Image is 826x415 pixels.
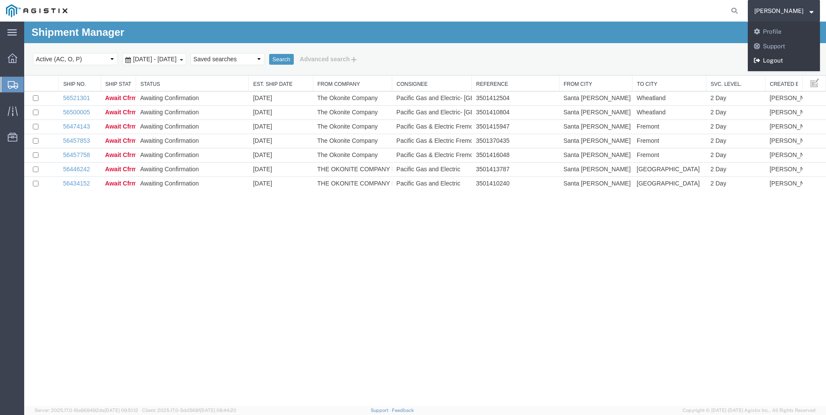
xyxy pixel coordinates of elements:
td: [DATE] [225,127,289,141]
span: Await Cfrm. [81,158,114,165]
td: [PERSON_NAME] [741,141,778,155]
td: Awaiting Confirmation [111,98,224,113]
a: To City [613,59,677,66]
a: Support [748,39,820,54]
span: Await Cfrm. [81,101,114,108]
td: Santa [PERSON_NAME] [535,98,608,113]
td: Wheatland [608,84,682,98]
span: Copyright © [DATE]-[DATE] Agistix Inc., All Rights Reserved [683,407,816,414]
td: Awaiting Confirmation [111,141,224,155]
td: 2 Day [682,127,741,141]
a: Svc. Level. [686,59,737,66]
td: Santa [PERSON_NAME] [535,84,608,98]
td: 3501416048 [448,127,535,141]
span: [DATE] 09:51:12 [105,408,138,413]
a: From Company [293,59,363,66]
td: [PERSON_NAME] [741,98,778,113]
img: logo [6,4,67,17]
th: Ship Status [76,54,111,70]
td: THE OKONITE COMPANY INC [289,141,368,155]
td: [DATE] [225,113,289,127]
td: [PERSON_NAME] [741,84,778,98]
td: Awaiting Confirmation [111,155,224,170]
span: Await Cfrm. [81,73,114,80]
a: Logout [748,53,820,68]
a: 56446242 [39,144,66,151]
td: 2 Day [682,70,741,84]
td: [DATE] [225,155,289,170]
td: Santa [PERSON_NAME] [535,141,608,155]
a: Reference [452,59,530,66]
th: Est. Ship Date [225,54,289,70]
button: Manage table columns [783,54,798,69]
td: 3501410240 [448,155,535,170]
td: Santa [PERSON_NAME] [535,127,608,141]
a: 56521301 [39,73,66,80]
td: Fremont [608,127,682,141]
a: 56457758 [39,130,66,137]
td: Santa [PERSON_NAME] [535,155,608,170]
a: Consignee [372,59,443,66]
td: The Okonite Company [289,70,368,84]
a: From City [540,59,604,66]
a: Feedback [392,408,414,413]
td: Wheatland [608,70,682,84]
td: Fremont [608,98,682,113]
span: Dennis Valles [754,6,804,16]
td: Santa [PERSON_NAME] [535,70,608,84]
td: 2 Day [682,113,741,127]
span: Await Cfrm. [81,87,114,94]
td: Santa [PERSON_NAME] [535,113,608,127]
th: Status [111,54,224,70]
a: 56434152 [39,158,66,165]
a: Support [371,408,392,413]
span: [DATE] 08:44:20 [200,408,236,413]
td: 3501413787 [448,141,535,155]
td: 3501415947 [448,98,535,113]
th: Svc. Level. [682,54,741,70]
td: Pacific Gas & Electric Fremont Materials/Receiving [368,127,448,141]
td: [PERSON_NAME] [741,70,778,84]
td: [DATE] [225,70,289,84]
td: The Okonite Company [289,127,368,141]
td: 2 Day [682,155,741,170]
td: 3501412504 [448,70,535,84]
th: Reference [448,54,535,70]
th: Created By [741,54,778,70]
td: Pacific Gas and Electric [368,141,448,155]
td: The Okonite Company [289,84,368,98]
td: 3501370435 [448,113,535,127]
span: Client: 2025.17.0-5dd568f [142,408,236,413]
td: [PERSON_NAME] [741,113,778,127]
button: [PERSON_NAME] [754,6,814,16]
td: Pacific Gas & Electric Fremont Materials/Receiving [368,98,448,113]
span: Await Cfrm. [81,144,114,151]
a: Created By [746,59,774,66]
span: Jul 18th 2025 - Aug 18th 2025 [107,34,155,41]
td: [PERSON_NAME] [741,127,778,141]
a: Ship Status [81,59,107,66]
td: The Okonite Company [289,98,368,113]
td: 2 Day [682,84,741,98]
a: Status [116,59,220,66]
td: Pacific Gas & Electric Fremont Materials/Receiving [368,113,448,127]
th: Ship No. [35,54,76,70]
th: From City [535,54,608,70]
span: Server: 2025.17.0-16a969492de [35,408,138,413]
td: Awaiting Confirmation [111,113,224,127]
a: 56474143 [39,101,66,108]
a: Profile [748,25,820,39]
td: Pacific Gas and Electric [368,155,448,170]
a: 56457853 [39,116,66,123]
td: The Okonite Company [289,113,368,127]
a: Ship No. [39,59,72,66]
th: Consignee [368,54,448,70]
td: [DATE] [225,141,289,155]
td: Awaiting Confirmation [111,84,224,98]
td: [DATE] [225,98,289,113]
td: Awaiting Confirmation [111,127,224,141]
td: Awaiting Confirmation [111,70,224,84]
td: Fremont [608,113,682,127]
